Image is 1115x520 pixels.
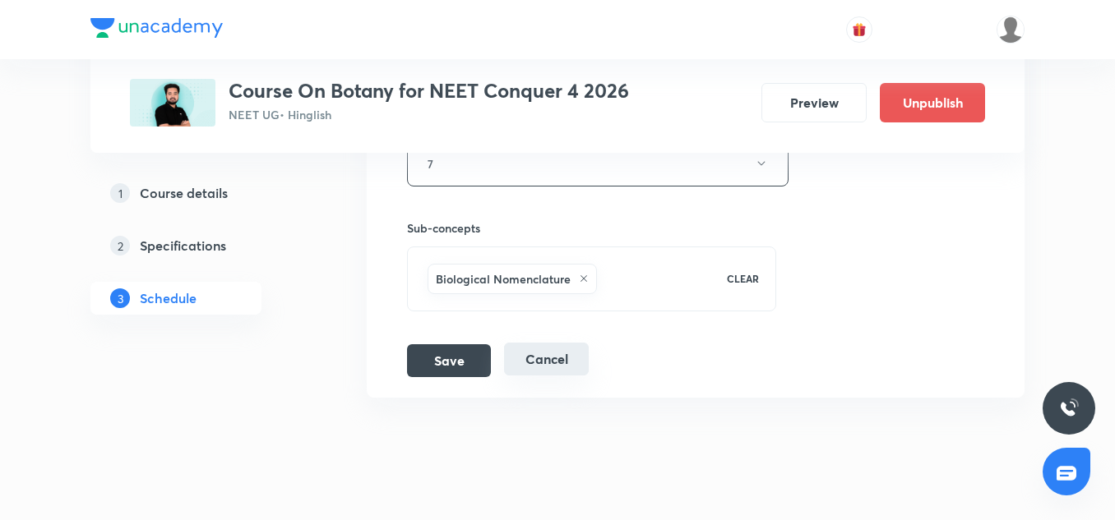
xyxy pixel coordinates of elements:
[90,18,223,38] img: Company Logo
[997,16,1025,44] img: Arpit Srivastava
[852,22,867,37] img: avatar
[407,344,491,377] button: Save
[407,219,776,237] h6: Sub-concepts
[229,79,629,103] h3: Course On Botany for NEET Conquer 4 2026
[1059,398,1079,418] img: ttu
[880,83,985,122] button: Unpublish
[110,288,130,308] p: 3
[90,18,223,42] a: Company Logo
[761,83,867,122] button: Preview
[90,177,314,209] a: 1Course details
[110,236,130,255] p: 2
[110,183,130,203] p: 1
[727,271,759,286] p: CLEAR
[846,16,872,43] button: avatar
[140,288,197,308] h5: Schedule
[140,183,228,203] h5: Course details
[407,141,789,186] button: 7
[140,236,226,255] h5: Specifications
[90,229,314,262] a: 2Specifications
[130,79,215,127] img: E1792A90-ECF7-4325-BF79-6677B5A66980_plus.png
[504,343,589,375] button: Cancel
[229,106,629,123] p: NEET UG • Hinglish
[436,270,571,288] h6: Biological Nomenclature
